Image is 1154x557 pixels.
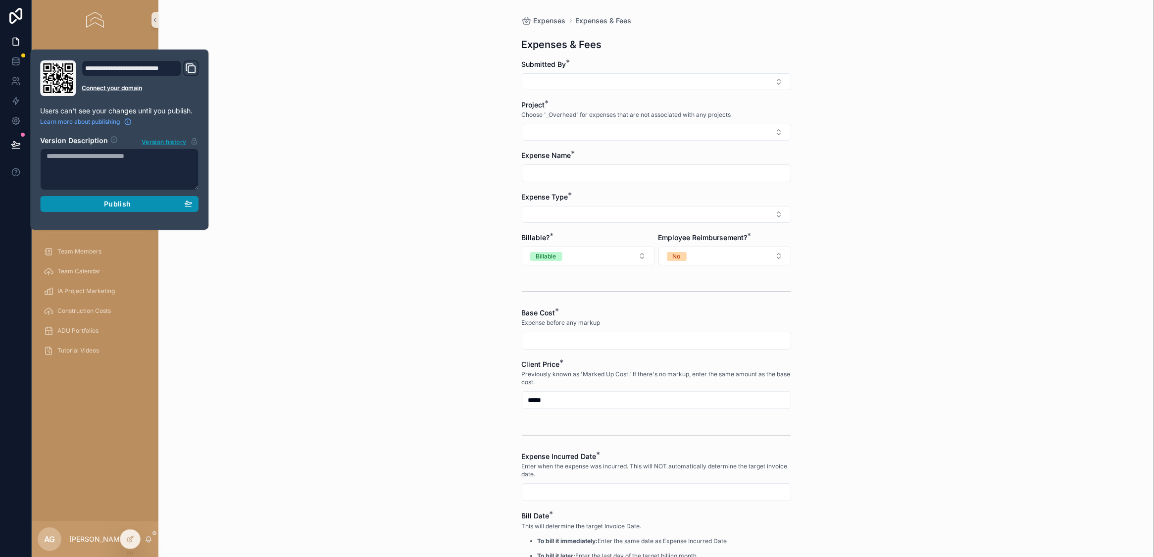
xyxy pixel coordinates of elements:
span: Choose '_Overhead' for expenses that are not associated with any projects [522,111,731,119]
div: Billable [536,252,556,261]
button: Select Button [522,124,791,141]
span: Expense before any markup [522,319,601,327]
span: Expense Name [522,151,571,159]
p: Enter the same date as Expense Incurred Date [538,537,727,546]
a: Connect your domain [82,84,199,92]
div: No [673,252,681,261]
a: Tutorial Videos [38,342,152,359]
button: Select Button [658,247,791,265]
button: Publish [40,196,199,212]
a: Expenses [522,16,566,26]
span: Expense Incurred Date [522,452,597,460]
span: Expenses [534,16,566,26]
span: Learn more about publishing [40,118,120,126]
span: Bill Date [522,511,550,520]
button: Select Button [522,247,654,265]
img: App logo [86,12,103,28]
span: Project [522,101,545,109]
span: Enter when the expense was incurred. This will NOT automatically determine the target invoice date. [522,462,791,478]
a: Expenses & Fees [576,16,632,26]
span: Base Cost [522,308,555,317]
span: ADU Portfolios [57,327,99,335]
span: Version history [142,136,186,146]
span: Expense Type [522,193,568,201]
div: scrollable content [32,40,158,372]
a: Learn more about publishing [40,118,132,126]
span: Previously known as 'Marked Up Cost.' If there's no markup, enter the same amount as the base cost. [522,370,791,386]
h2: Version Description [40,136,108,147]
h1: Expenses & Fees [522,38,602,51]
span: Team Members [57,248,101,255]
a: Team Calendar [38,262,152,280]
p: This will determine the target Invoice Date. [522,522,727,531]
span: Billable? [522,233,550,242]
p: [PERSON_NAME] [69,534,126,544]
span: Construction Costs [57,307,111,315]
strong: To bill it immediately: [538,537,598,545]
span: Employee Reimbursement? [658,233,748,242]
button: Select Button [522,206,791,223]
div: Domain and Custom Link [82,60,199,96]
span: Submitted By [522,60,566,68]
span: Publish [104,200,131,208]
a: ADU Portfolios [38,322,152,340]
a: IA Project Marketing [38,282,152,300]
p: Users can't see your changes until you publish. [40,106,199,116]
span: IA Project Marketing [57,287,115,295]
span: Client Price [522,360,560,368]
a: Team Members [38,243,152,260]
a: My Projects [38,47,152,64]
span: Tutorial Videos [57,347,99,354]
a: Construction Costs [38,302,152,320]
button: Version history [141,136,199,147]
span: Team Calendar [57,267,100,275]
span: AG [44,533,55,545]
button: Select Button [522,73,791,90]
